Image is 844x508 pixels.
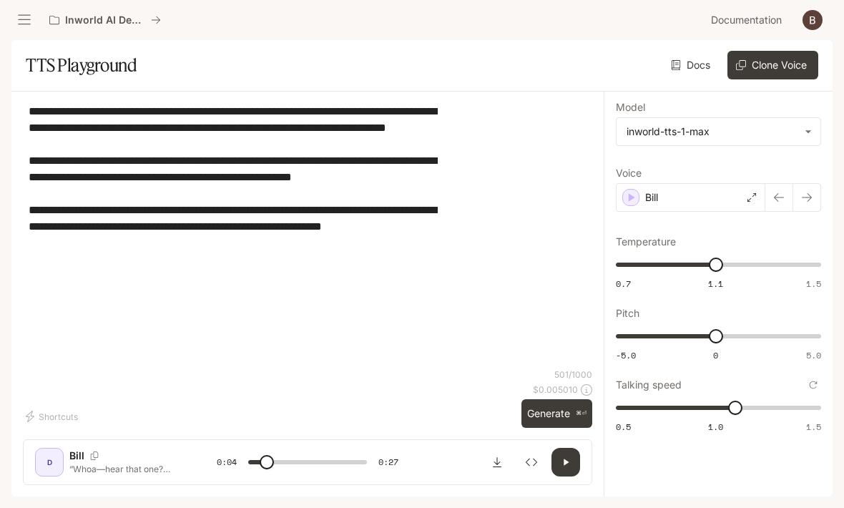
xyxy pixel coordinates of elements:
div: inworld-tts-1-max [617,118,820,145]
span: 1.1 [708,278,723,290]
p: “Whoa—hear that one? That’s what you’d call a growl. It’s the classic sound—long, deep, and rolli... [69,463,182,475]
button: Clone Voice [727,51,818,79]
span: 1.5 [806,278,821,290]
p: Inworld AI Demos [65,14,145,26]
button: Download audio [483,448,511,477]
div: inworld-tts-1-max [627,124,798,139]
button: Reset to default [805,377,821,393]
span: 0.5 [616,421,631,433]
span: 0.7 [616,278,631,290]
button: All workspaces [43,6,167,34]
p: Pitch [616,308,639,318]
img: User avatar [803,10,823,30]
p: Voice [616,168,642,178]
span: 0 [713,349,718,361]
span: 5.0 [806,349,821,361]
a: Documentation [705,6,793,34]
span: 0:04 [217,455,237,469]
button: open drawer [11,7,37,33]
button: Copy Voice ID [84,451,104,460]
h1: TTS Playground [26,51,137,79]
button: User avatar [798,6,827,34]
p: Bill [645,190,658,205]
span: 0:27 [378,455,398,469]
p: $ 0.005010 [533,384,578,396]
p: Model [616,102,645,112]
p: Talking speed [616,380,682,390]
p: Bill [69,449,84,463]
button: Shortcuts [23,405,84,428]
span: -5.0 [616,349,636,361]
div: D [38,451,61,474]
span: Documentation [711,11,782,29]
button: Generate⌘⏎ [521,399,592,429]
span: 1.5 [806,421,821,433]
a: Docs [668,51,716,79]
p: ⌘⏎ [576,409,587,418]
span: 1.0 [708,421,723,433]
p: Temperature [616,237,676,247]
button: Inspect [517,448,546,477]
